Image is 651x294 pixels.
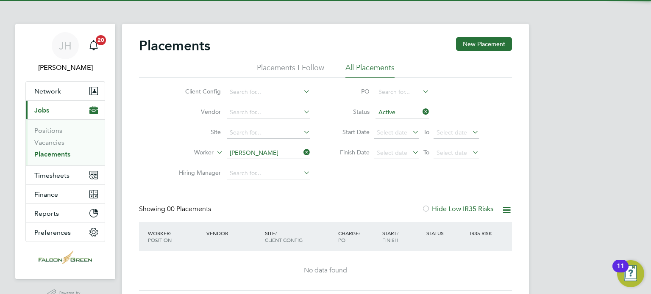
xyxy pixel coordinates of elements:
[25,63,105,73] span: John Hearty
[34,138,64,146] a: Vacancies
[265,230,303,243] span: / Client Config
[85,32,102,59] a: 20
[421,126,432,137] span: To
[167,205,211,213] span: 00 Placements
[26,204,105,223] button: Reports
[204,225,263,241] div: Vendor
[39,250,92,264] img: falcongreen-logo-retina.png
[147,266,504,275] div: No data found
[331,148,370,156] label: Finish Date
[468,225,497,241] div: IR35 Risk
[34,171,70,179] span: Timesheets
[421,147,432,158] span: To
[172,88,221,95] label: Client Config
[617,266,624,277] div: 11
[26,223,105,242] button: Preferences
[96,35,106,45] span: 20
[257,63,324,78] li: Placements I Follow
[437,149,467,157] span: Select date
[26,82,105,100] button: Network
[34,209,59,217] span: Reports
[382,230,398,243] span: / Finish
[376,107,429,118] input: Select one
[34,87,61,95] span: Network
[437,129,467,136] span: Select date
[34,106,49,114] span: Jobs
[165,148,214,157] label: Worker
[227,147,310,159] input: Search for...
[338,230,360,243] span: / PO
[34,190,58,198] span: Finance
[377,149,407,157] span: Select date
[148,230,172,243] span: / Position
[263,225,336,247] div: Site
[26,101,105,119] button: Jobs
[331,128,370,136] label: Start Date
[380,225,424,247] div: Start
[26,166,105,184] button: Timesheets
[227,127,310,139] input: Search for...
[424,225,468,241] div: Status
[26,185,105,203] button: Finance
[139,205,213,214] div: Showing
[34,126,62,135] a: Positions
[172,128,221,136] label: Site
[172,169,221,176] label: Hiring Manager
[146,225,204,247] div: Worker
[59,40,72,51] span: JH
[376,86,429,98] input: Search for...
[227,107,310,118] input: Search for...
[422,205,493,213] label: Hide Low IR35 Risks
[617,260,644,287] button: Open Resource Center, 11 new notifications
[456,37,512,51] button: New Placement
[336,225,380,247] div: Charge
[34,150,70,158] a: Placements
[377,129,407,136] span: Select date
[15,24,115,279] nav: Main navigation
[139,37,210,54] h2: Placements
[172,108,221,115] label: Vendor
[331,88,370,95] label: PO
[345,63,395,78] li: All Placements
[331,108,370,115] label: Status
[34,228,71,236] span: Preferences
[25,250,105,264] a: Go to home page
[227,86,310,98] input: Search for...
[26,119,105,165] div: Jobs
[25,32,105,73] a: JH[PERSON_NAME]
[227,168,310,179] input: Search for...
